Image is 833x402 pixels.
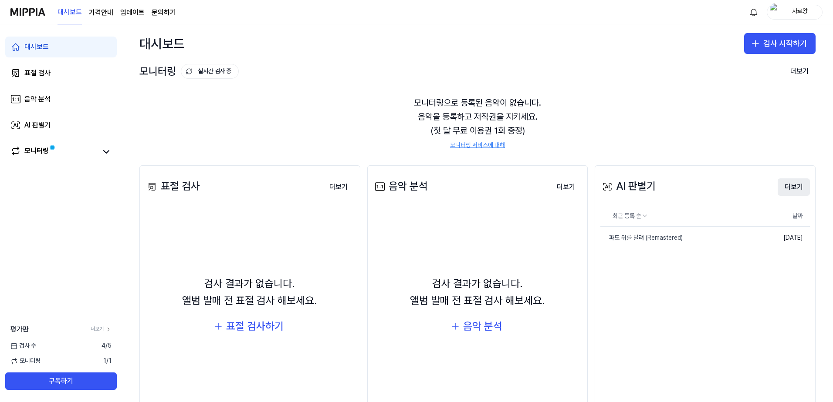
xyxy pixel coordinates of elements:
[10,324,29,335] span: 평가판
[89,7,113,18] a: 가격안내
[783,63,816,80] button: 더보기
[550,178,582,196] a: 더보기
[24,42,49,52] div: 대시보드
[10,146,98,158] a: 모니터링
[207,316,292,337] button: 표절 검사하기
[5,37,117,57] a: 대시보드
[5,89,117,110] a: 음악 분석
[24,94,51,104] div: 음악 분석
[759,227,810,249] td: [DATE]
[778,178,810,196] a: 더보기
[783,7,817,17] div: 자료왕
[226,318,284,335] div: 표절 검사하기
[91,325,112,333] a: 더보기
[24,120,51,131] div: AI 판별기
[139,85,816,160] div: 모니터링으로 등록된 음악이 없습니다. 음악을 등록하고 저작권을 지키세요. (첫 달 무료 이용권 1회 증정)
[748,7,759,17] img: 알림
[767,5,823,20] button: profile자료왕
[181,64,239,79] button: 실시간 검사 중
[463,318,502,335] div: 음악 분석
[410,275,545,309] div: 검사 결과가 없습니다. 앨범 발매 전 표절 검사 해보세요.
[373,178,428,194] div: 음악 분석
[102,342,112,350] span: 4 / 5
[450,141,505,150] a: 모니터링 서비스에 대해
[145,178,200,194] div: 표절 검사
[152,7,176,18] a: 문의하기
[10,342,36,350] span: 검사 수
[5,372,117,390] button: 구독하기
[58,0,82,24] a: 대시보드
[139,33,185,54] div: 대시보드
[120,7,145,18] a: 업데이트
[103,357,112,365] span: 1 / 1
[322,178,355,196] a: 더보기
[778,178,810,196] button: 더보기
[24,146,49,158] div: 모니터링
[24,68,51,78] div: 표절 검사
[182,275,317,309] div: 검사 결과가 없습니다. 앨범 발매 전 표절 검사 해보세요.
[139,63,239,80] div: 모니터링
[322,178,355,196] button: 더보기
[550,178,582,196] button: 더보기
[10,357,41,365] span: 모니터링
[759,206,810,227] th: 날짜
[5,115,117,136] a: AI 판별기
[600,234,683,242] div: 파도 위를 달려 (Remastered)
[5,63,117,84] a: 표절 검사
[770,3,780,21] img: profile
[600,227,759,249] a: 파도 위를 달려 (Remastered)
[744,33,816,54] button: 검사 시작하기
[600,178,656,194] div: AI 판별기
[444,316,511,337] button: 음악 분석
